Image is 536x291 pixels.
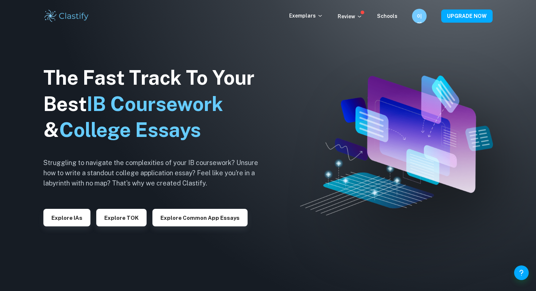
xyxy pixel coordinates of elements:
button: 이예 [412,9,427,23]
p: Review [338,12,362,20]
a: Schools [377,13,397,19]
button: Explore Common App essays [152,209,248,226]
span: IB Coursework [87,92,223,115]
a: Explore TOK [96,214,147,221]
button: Explore TOK [96,209,147,226]
button: Help and Feedback [514,265,529,280]
h6: Struggling to navigate the complexities of your IB coursework? Unsure how to write a standout col... [43,158,269,188]
h6: 이예 [415,12,424,20]
h1: The Fast Track To Your Best & [43,65,269,143]
a: Explore Common App essays [152,214,248,221]
button: UPGRADE NOW [441,9,493,23]
a: Explore IAs [43,214,90,221]
img: Clastify logo [43,9,90,23]
button: Explore IAs [43,209,90,226]
p: Exemplars [289,12,323,20]
span: College Essays [59,118,201,141]
img: Clastify hero [300,76,493,215]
